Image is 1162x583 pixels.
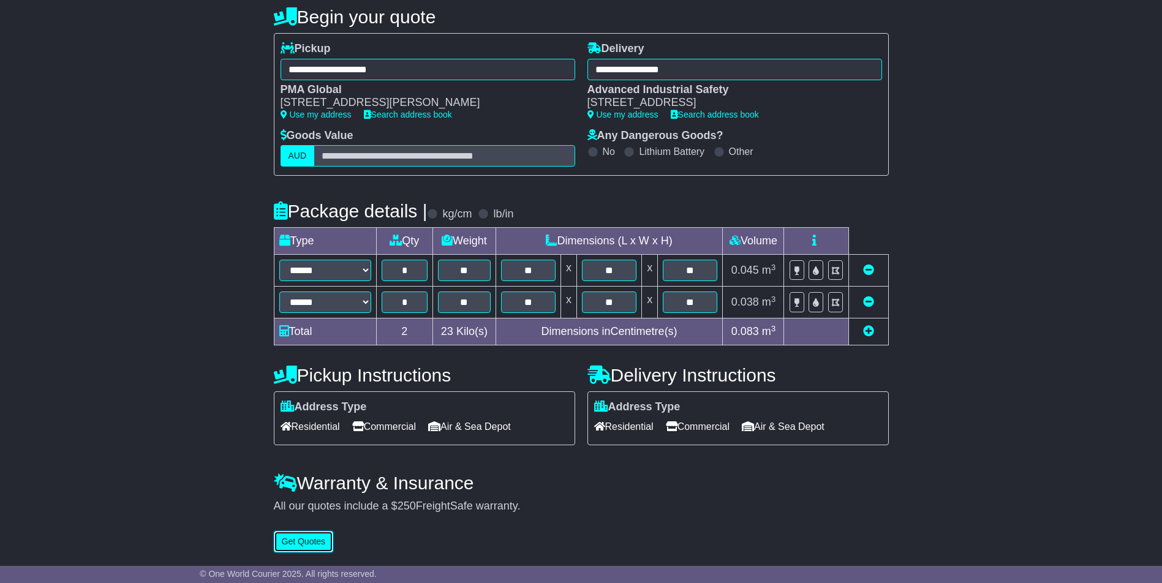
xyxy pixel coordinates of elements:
[863,296,874,308] a: Remove this item
[281,417,340,436] span: Residential
[274,473,889,493] h4: Warranty & Insurance
[762,325,776,337] span: m
[281,42,331,56] label: Pickup
[496,318,723,345] td: Dimensions in Centimetre(s)
[771,295,776,304] sup: 3
[666,417,730,436] span: Commercial
[364,110,452,119] a: Search address book
[200,569,377,579] span: © One World Courier 2025. All rights reserved.
[731,296,759,308] span: 0.038
[433,318,496,345] td: Kilo(s)
[762,264,776,276] span: m
[274,7,889,27] h4: Begin your quote
[771,263,776,272] sup: 3
[587,365,889,385] h4: Delivery Instructions
[281,110,352,119] a: Use my address
[281,96,563,110] div: [STREET_ADDRESS][PERSON_NAME]
[642,255,658,287] td: x
[281,401,367,414] label: Address Type
[603,146,615,157] label: No
[671,110,759,119] a: Search address book
[352,417,416,436] span: Commercial
[442,208,472,221] label: kg/cm
[594,417,654,436] span: Residential
[587,129,723,143] label: Any Dangerous Goods?
[376,228,433,255] td: Qty
[274,531,334,552] button: Get Quotes
[642,287,658,318] td: x
[587,96,870,110] div: [STREET_ADDRESS]
[639,146,704,157] label: Lithium Battery
[274,365,575,385] h4: Pickup Instructions
[587,42,644,56] label: Delivery
[594,401,681,414] label: Address Type
[742,417,824,436] span: Air & Sea Depot
[771,324,776,333] sup: 3
[729,146,753,157] label: Other
[762,296,776,308] span: m
[428,417,511,436] span: Air & Sea Depot
[274,228,376,255] td: Type
[274,318,376,345] td: Total
[587,83,870,97] div: Advanced Industrial Safety
[723,228,784,255] td: Volume
[441,325,453,337] span: 23
[731,264,759,276] span: 0.045
[281,129,353,143] label: Goods Value
[560,287,576,318] td: x
[493,208,513,221] label: lb/in
[433,228,496,255] td: Weight
[281,83,563,97] div: PMA Global
[274,201,428,221] h4: Package details |
[496,228,723,255] td: Dimensions (L x W x H)
[376,318,433,345] td: 2
[731,325,759,337] span: 0.083
[560,255,576,287] td: x
[587,110,658,119] a: Use my address
[274,500,889,513] div: All our quotes include a $ FreightSafe warranty.
[863,264,874,276] a: Remove this item
[281,145,315,167] label: AUD
[863,325,874,337] a: Add new item
[398,500,416,512] span: 250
